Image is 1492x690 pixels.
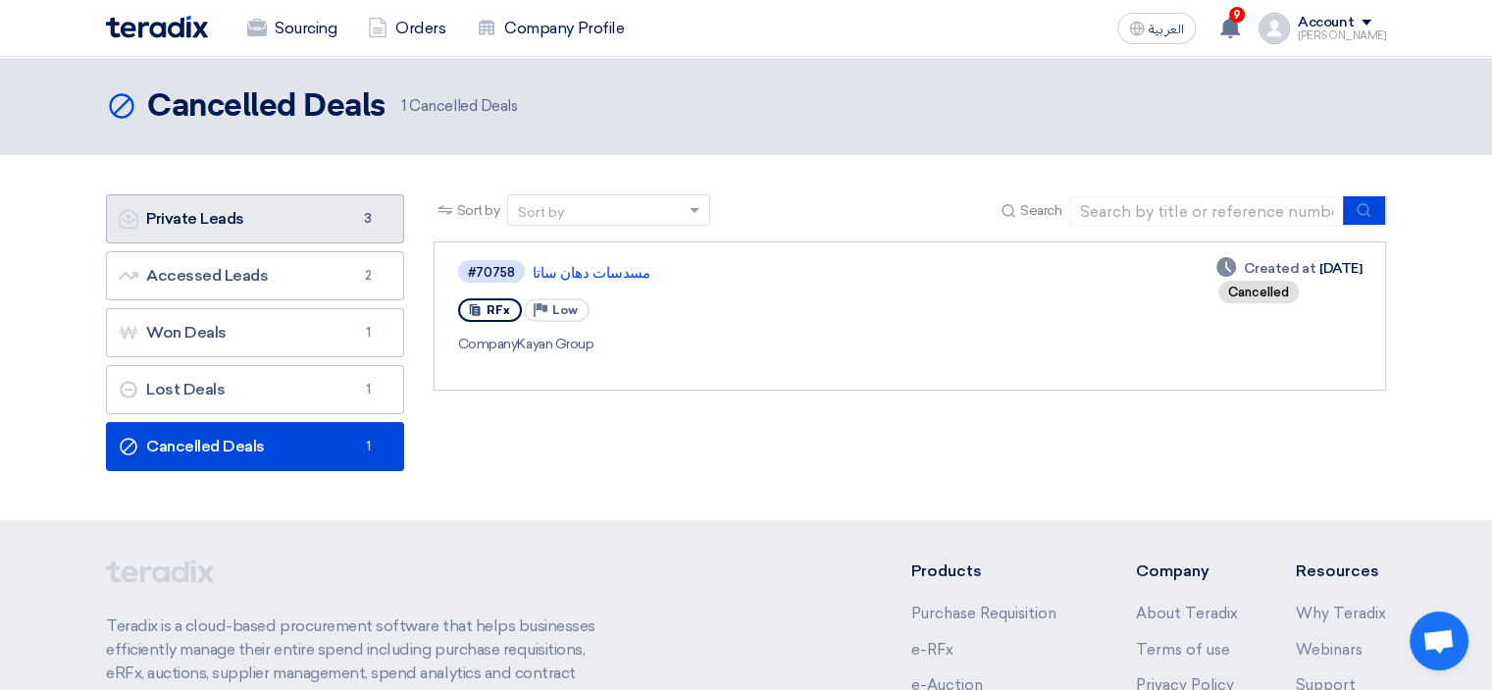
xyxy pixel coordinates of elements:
[106,422,404,471] a: Cancelled Deals1
[457,200,500,221] span: Sort by
[1117,13,1196,44] button: العربية
[1218,281,1299,303] div: Cancelled
[468,266,515,279] div: #70758
[487,303,510,317] span: RFx
[401,95,517,118] span: Cancelled Deals
[1259,13,1290,44] img: profile_test.png
[356,266,380,286] span: 2
[356,323,380,343] span: 1
[1149,23,1184,36] span: العربية
[356,209,380,229] span: 3
[1020,200,1061,221] span: Search
[1296,605,1386,622] a: Why Teradix
[1135,605,1237,622] a: About Teradix
[1298,15,1354,31] div: Account
[147,87,386,127] h2: Cancelled Deals
[106,251,404,300] a: Accessed Leads2
[356,437,380,456] span: 1
[1229,7,1245,23] span: 9
[1216,258,1362,279] div: [DATE]
[106,308,404,357] a: Won Deals1
[1135,641,1229,659] a: Terms of use
[458,334,1027,354] div: Kayan Group
[1135,559,1237,583] li: Company
[458,336,518,352] span: Company
[106,194,404,243] a: Private Leads3
[911,641,953,659] a: e-RFx
[1410,611,1468,670] div: Open chat
[232,7,352,50] a: Sourcing
[106,365,404,414] a: Lost Deals1
[1069,196,1344,226] input: Search by title or reference number
[1244,258,1315,279] span: Created at
[1296,559,1386,583] li: Resources
[1298,30,1386,41] div: ‪[PERSON_NAME]
[352,7,461,50] a: Orders
[552,303,578,317] span: Low
[533,264,1023,282] a: مسدسات دهان ساتا
[401,97,406,115] span: 1
[356,380,380,399] span: 1
[106,16,208,38] img: Teradix logo
[911,559,1077,583] li: Products
[1296,641,1363,659] a: Webinars
[518,202,564,223] div: Sort by
[461,7,640,50] a: Company Profile
[911,605,1056,622] a: Purchase Requisition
